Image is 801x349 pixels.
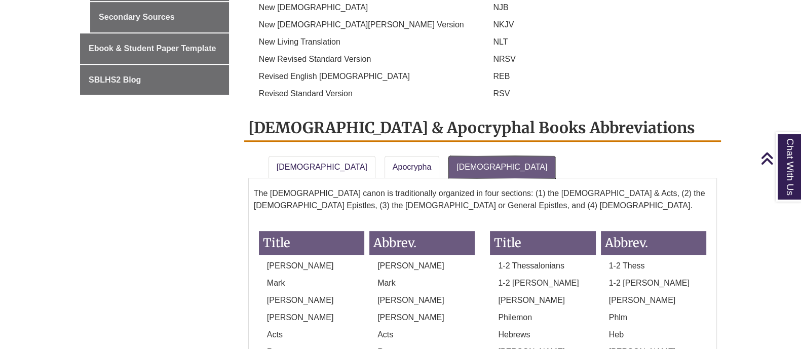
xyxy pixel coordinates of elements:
a: Ebook & Student Paper Template [80,33,229,64]
p: New [DEMOGRAPHIC_DATA] [251,2,480,14]
a: Secondary Sources [90,2,229,32]
a: [DEMOGRAPHIC_DATA] [448,156,555,178]
h3: Title [259,231,364,255]
p: [PERSON_NAME] [259,260,364,272]
p: 1-2 [PERSON_NAME] [490,277,595,289]
p: 1-2 Thessalonians [490,260,595,272]
p: Acts [369,329,475,341]
p: [PERSON_NAME] [259,294,364,306]
span: SBLHS2 Blog [89,75,141,84]
p: REB [485,70,714,83]
p: NRSV [485,53,714,65]
p: Revised English [DEMOGRAPHIC_DATA] [251,70,480,83]
h3: Abbrev. [601,231,706,255]
p: Philemon [490,312,595,324]
h3: Title [490,231,595,255]
p: Acts [259,329,364,341]
p: New [DEMOGRAPHIC_DATA][PERSON_NAME] Version [251,19,480,31]
p: Phlm [601,312,706,324]
h2: [DEMOGRAPHIC_DATA] & Apocryphal Books Abbreviations [244,115,721,142]
p: Heb [601,329,706,341]
a: [DEMOGRAPHIC_DATA] [269,156,375,178]
a: SBLHS2 Blog [80,65,229,95]
p: [PERSON_NAME] [369,260,475,272]
p: NKJV [485,19,714,31]
p: [PERSON_NAME] [490,294,595,306]
span: Ebook & Student Paper Template [89,44,216,53]
p: Mark [259,277,364,289]
p: New Living Translation [251,36,480,48]
p: The [DEMOGRAPHIC_DATA] canon is traditionally organized in four sections: (1) the [DEMOGRAPHIC_DA... [254,183,711,216]
a: Back to Top [760,151,798,165]
p: 1-2 [PERSON_NAME] [601,277,706,289]
p: Mark [369,277,475,289]
p: [PERSON_NAME] [601,294,706,306]
p: NJB [485,2,714,14]
p: [PERSON_NAME] [369,294,475,306]
p: [PERSON_NAME] [369,312,475,324]
h3: Abbrev. [369,231,475,255]
a: Apocrypha [385,156,440,178]
p: New Revised Standard Version [251,53,480,65]
p: [PERSON_NAME] [259,312,364,324]
p: NLT [485,36,714,48]
p: 1-2 Thess [601,260,706,272]
p: Hebrews [490,329,595,341]
p: Revised Standard Version [251,88,480,100]
p: RSV [485,88,714,100]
